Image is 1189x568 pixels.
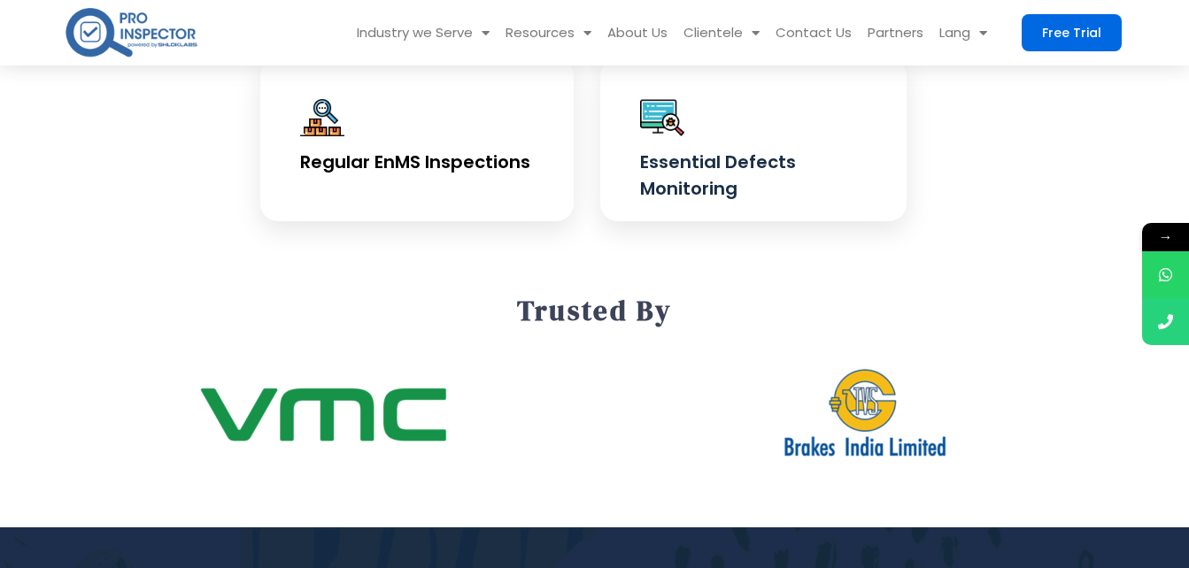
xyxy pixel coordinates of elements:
[86,362,1104,474] div: Image Carousel
[1142,223,1189,251] span: →
[640,96,684,140] img: defect
[192,378,458,453] img: Vicinity_Motor_Corp._Logo
[300,149,534,175] h4: Regular EnMS Inspections
[81,288,1108,334] p: Trusted By
[640,149,867,202] h4: Essential Defects Monitoring
[626,362,1104,474] div: 1 / 2
[86,378,564,459] div: 2 / 2
[300,96,344,140] img: packages
[732,362,998,468] img: breaks-india
[1042,27,1101,39] span: Free Trial
[64,4,199,60] img: pro-inspector-logo
[1022,14,1122,51] a: Free Trial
